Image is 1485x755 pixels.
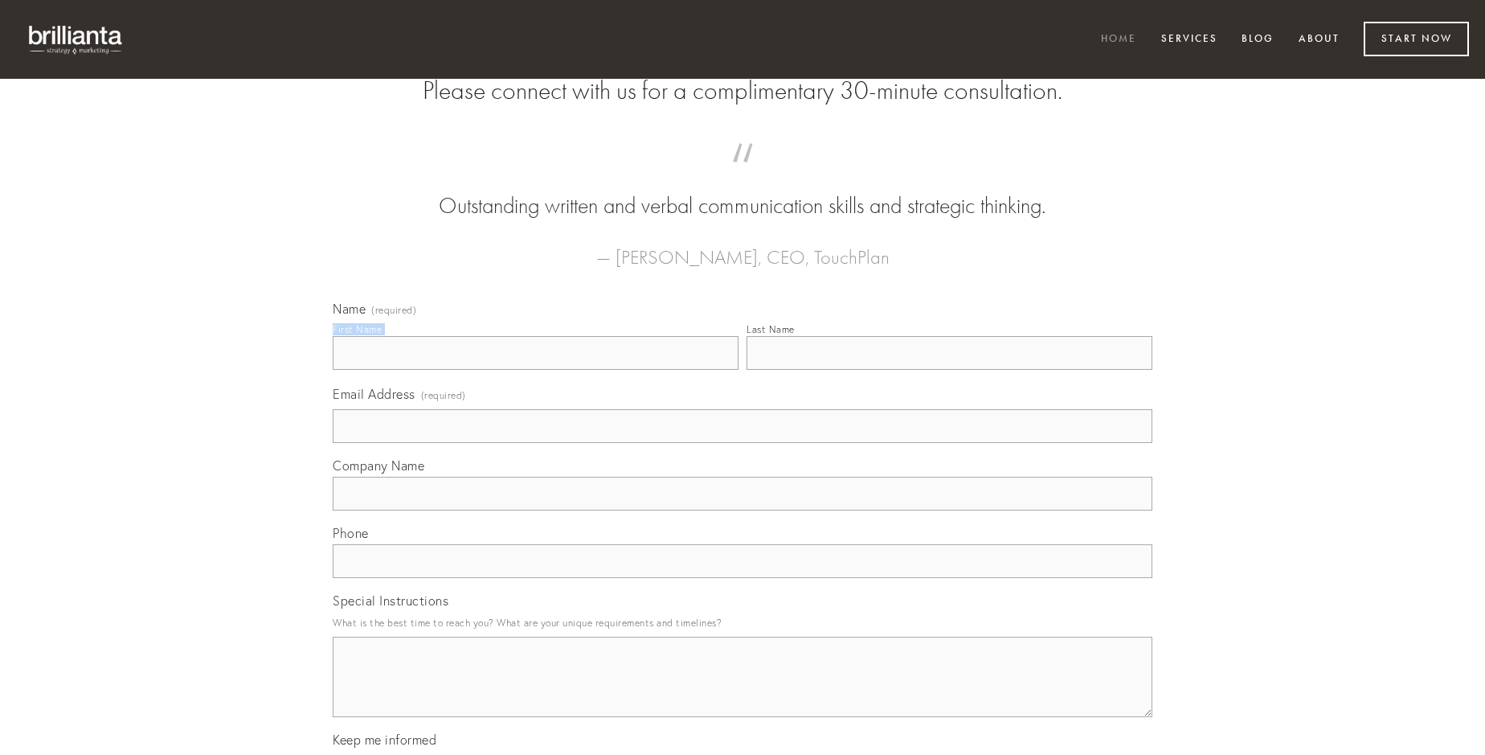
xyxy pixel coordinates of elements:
[1288,27,1350,53] a: About
[421,384,466,406] span: (required)
[333,386,415,402] span: Email Address
[333,323,382,335] div: First Name
[358,222,1127,273] figcaption: — [PERSON_NAME], CEO, TouchPlan
[333,458,424,474] span: Company Name
[747,323,795,335] div: Last Name
[333,525,369,541] span: Phone
[16,16,137,63] img: brillianta - research, strategy, marketing
[333,301,366,317] span: Name
[1231,27,1284,53] a: Blog
[1090,27,1147,53] a: Home
[1151,27,1228,53] a: Services
[333,732,436,748] span: Keep me informed
[358,159,1127,191] span: “
[333,76,1152,106] h2: Please connect with us for a complimentary 30-minute consultation.
[371,306,416,315] span: (required)
[333,612,1152,634] p: What is the best time to reach you? What are your unique requirements and timelines?
[333,593,448,609] span: Special Instructions
[1364,22,1469,56] a: Start Now
[358,159,1127,222] blockquote: Outstanding written and verbal communication skills and strategic thinking.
